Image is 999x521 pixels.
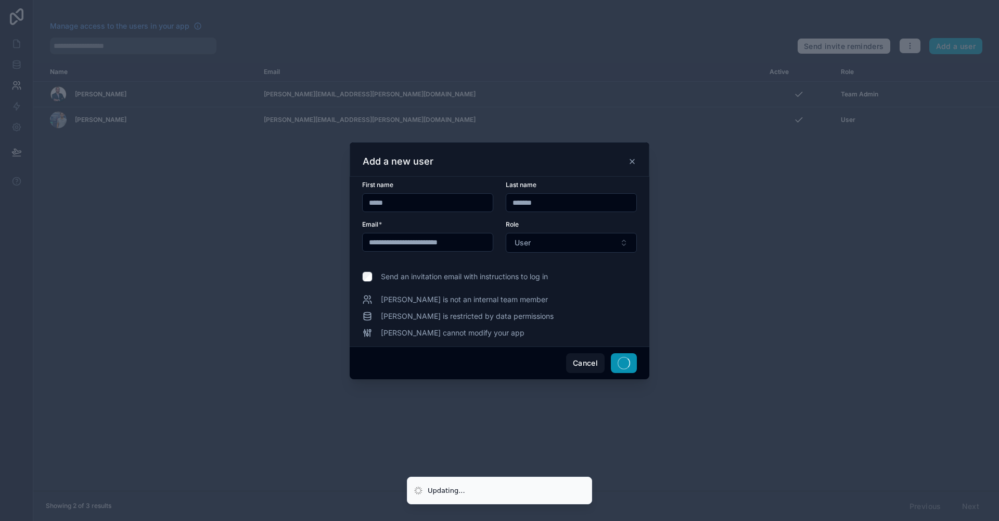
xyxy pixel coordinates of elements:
[506,220,519,228] span: Role
[566,353,605,373] button: Cancel
[428,486,465,496] div: Updating...
[363,155,433,168] h3: Add a new user
[506,233,637,253] button: Select Button
[381,294,548,305] span: [PERSON_NAME] is not an internal team member
[362,181,393,189] span: First name
[381,271,548,282] span: Send an invitation email with instructions to log in
[362,220,378,228] span: Email
[506,181,536,189] span: Last name
[362,271,373,282] input: Send an invitation email with instructions to log in
[381,311,554,321] span: [PERSON_NAME] is restricted by data permissions
[381,328,524,338] span: [PERSON_NAME] cannot modify your app
[515,238,531,248] span: User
